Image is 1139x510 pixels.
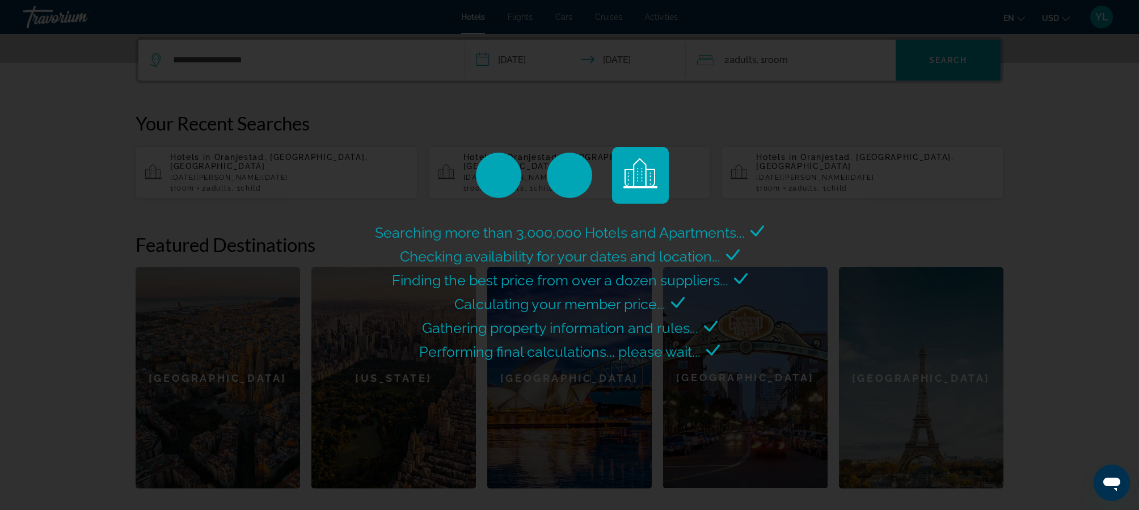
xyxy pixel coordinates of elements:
[419,343,701,360] span: Performing final calculations... please wait...
[375,224,745,241] span: Searching more than 3,000,000 Hotels and Apartments...
[1094,465,1130,501] iframe: Button to launch messaging window
[454,296,665,313] span: Calculating your member price...
[392,272,728,289] span: Finding the best price from over a dozen suppliers...
[422,319,698,336] span: Gathering property information and rules...
[400,248,720,265] span: Checking availability for your dates and location...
